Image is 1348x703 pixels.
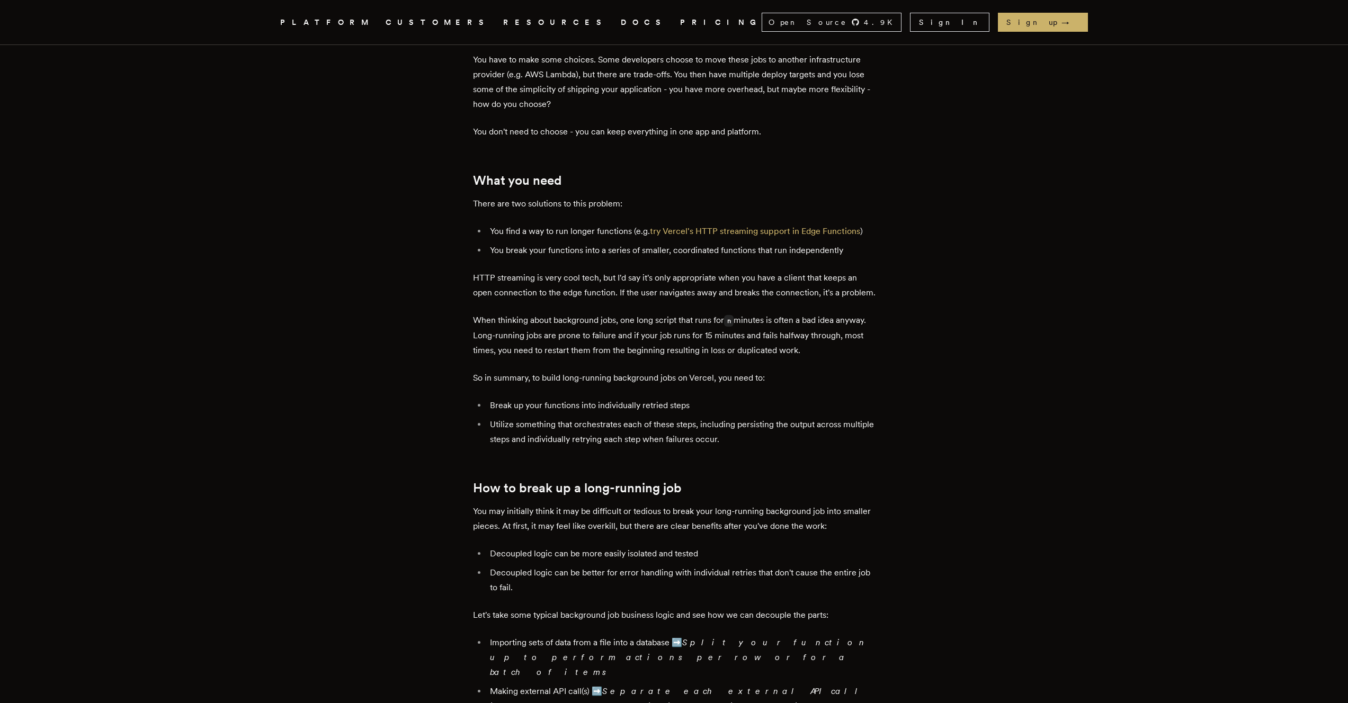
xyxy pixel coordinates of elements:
[487,565,876,595] li: Decoupled logic can be better for error handling with individual retries that don't cause the ent...
[910,13,989,32] a: Sign In
[473,173,876,188] h2: What you need
[473,124,876,139] p: You don't need to choose - you can keep everything in one app and platform.
[473,271,876,300] p: HTTP streaming is very cool tech, but I'd say it's only appropriate when you have a client that k...
[1061,17,1079,28] span: →
[473,504,876,534] p: You may initially think it may be difficult or tedious to break your long-running background job ...
[473,52,876,112] p: You have to make some choices. Some developers choose to move these jobs to another infrastructur...
[487,635,876,680] li: Importing sets of data from a file into a database ➡️
[487,546,876,561] li: Decoupled logic can be more easily isolated and tested
[621,16,667,29] a: DOCS
[864,17,899,28] span: 4.9 K
[473,313,876,358] p: When thinking about background jobs, one long script that runs for minutes is often a bad idea an...
[724,315,734,327] code: n
[769,17,847,28] span: Open Source
[650,226,860,236] a: try Vercel's HTTP streaming support in Edge Functions
[998,13,1088,32] a: Sign up
[473,196,876,211] p: There are two solutions to this problem:
[386,16,490,29] a: CUSTOMERS
[280,16,373,29] button: PLATFORM
[473,608,876,623] p: Let's take some typical background job business logic and see how we can decouple the parts:
[487,224,876,239] li: You find a way to run longer functions (e.g. )
[487,243,876,258] li: You break your functions into a series of smaller, coordinated functions that run independently
[490,637,868,677] em: Split your function up to perform actions per row or for a batch of items
[487,417,876,447] li: Utilize something that orchestrates each of these steps, including persisting the output across m...
[680,16,762,29] a: PRICING
[473,481,876,495] h2: How to break up a long-running job
[487,398,876,413] li: Break up your functions into individually retried steps
[473,371,876,385] p: So in summary, to build long-running background jobs on Vercel, you need to:
[503,16,608,29] button: RESOURCES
